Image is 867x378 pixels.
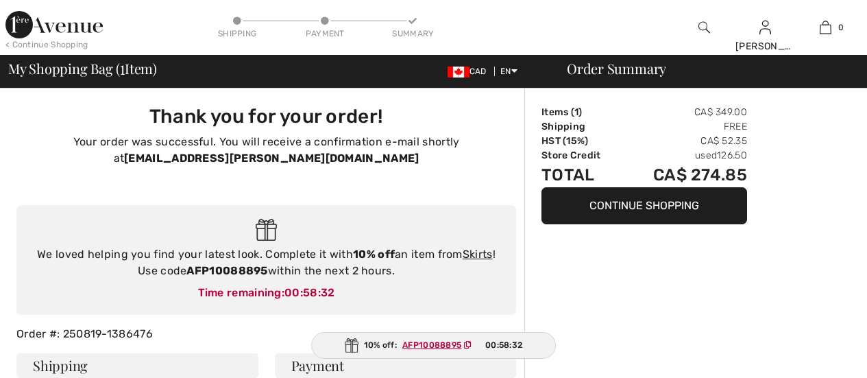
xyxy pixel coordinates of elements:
div: 10% off: [311,332,557,359]
td: CA$ 349.00 [621,105,747,119]
strong: [EMAIL_ADDRESS][PERSON_NAME][DOMAIN_NAME] [124,152,419,165]
div: < Continue Shopping [5,38,88,51]
strong: 10% off [353,248,395,261]
div: Order #: 250819-1386476 [8,326,524,342]
td: CA$ 52.35 [621,134,747,148]
h4: Payment [275,353,517,378]
span: CAD [448,67,492,76]
img: Canadian Dollar [448,67,469,78]
td: used [621,148,747,163]
ins: AFP10088895 [402,340,461,350]
span: 00:58:32 [284,286,334,299]
span: 1 [574,106,578,118]
span: 1 [120,58,125,76]
p: Your order was successful. You will receive a confirmation e-mail shortly at [25,134,508,167]
div: Time remaining: [30,285,502,301]
div: [PERSON_NAME] [735,39,795,54]
td: Total [541,163,621,187]
a: Sign In [759,21,771,34]
img: Gift.svg [256,219,277,241]
a: Skirts [463,248,493,261]
span: 126.50 [717,150,747,161]
img: search the website [698,19,710,36]
h4: Shipping [16,353,258,378]
div: We loved helping you find your latest look. Complete it with an item from ! Use code within the n... [30,246,502,279]
span: 00:58:32 [485,339,522,351]
div: Shipping [217,27,258,40]
img: My Bag [820,19,831,36]
td: HST (15%) [541,134,621,148]
img: Gift.svg [345,338,358,353]
span: My Shopping Bag ( Item) [8,62,157,75]
img: My Info [759,19,771,36]
div: Summary [392,27,433,40]
div: Payment [304,27,345,40]
span: 0 [838,21,844,34]
div: Order Summary [550,62,859,75]
a: 0 [796,19,855,36]
td: Shipping [541,119,621,134]
span: EN [500,67,517,76]
td: CA$ 274.85 [621,163,747,187]
td: Free [621,119,747,134]
h3: Thank you for your order! [25,105,508,128]
td: Store Credit [541,148,621,163]
td: Items ( ) [541,105,621,119]
img: 1ère Avenue [5,11,103,38]
strong: AFP10088895 [186,264,267,277]
button: Continue Shopping [541,187,747,224]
